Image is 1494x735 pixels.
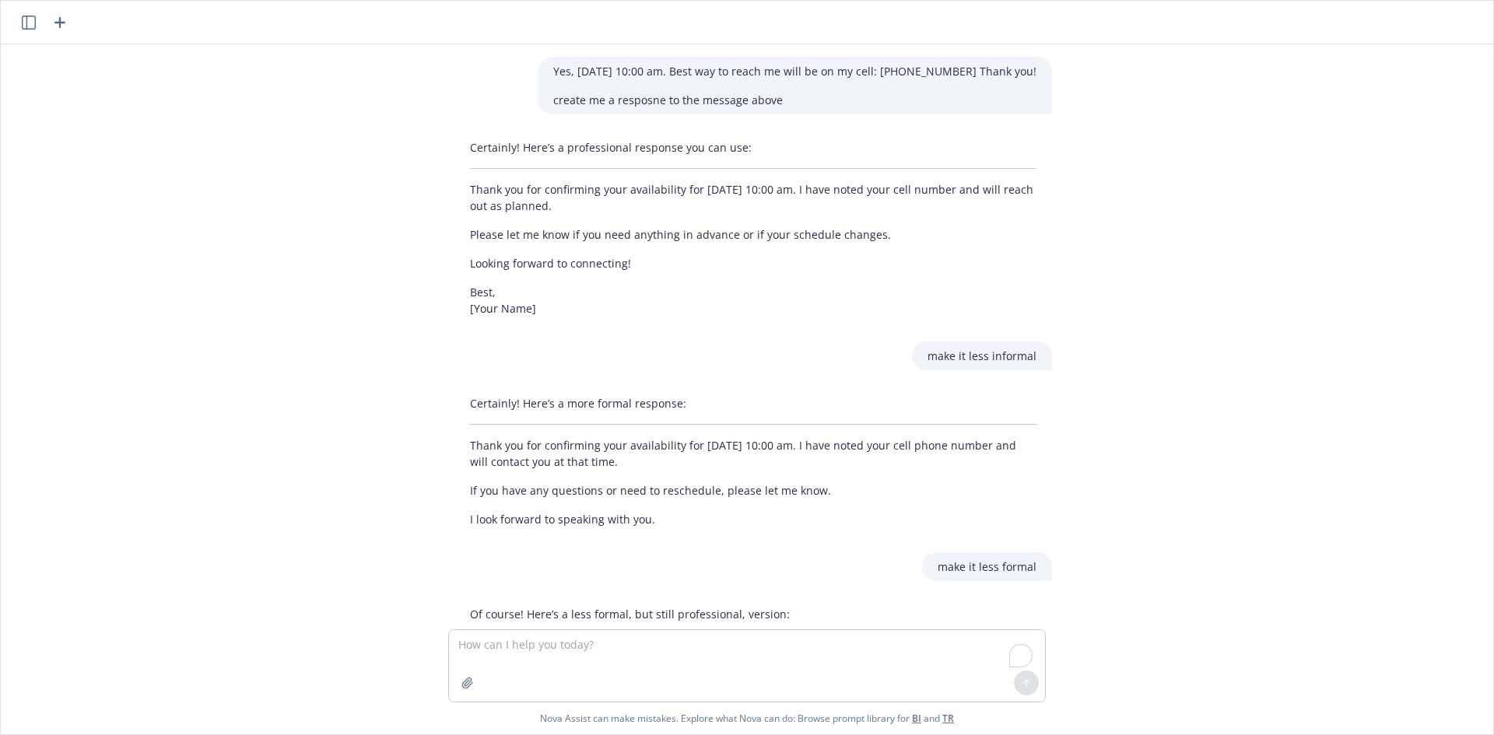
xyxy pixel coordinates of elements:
[553,63,1036,79] p: Yes, [DATE] 10:00 am. Best way to reach me will be on my cell: [PHONE_NUMBER] Thank you!
[470,284,1036,317] p: Best, [Your Name]
[470,437,1036,470] p: Thank you for confirming your availability for [DATE] 10:00 am. I have noted your cell phone numb...
[928,348,1036,364] p: make it less informal
[942,712,954,725] a: TR
[938,558,1036,575] p: make it less formal
[470,226,1036,243] p: Please let me know if you need anything in advance or if your schedule changes.
[912,712,921,725] a: BI
[540,702,954,734] span: Nova Assist can make mistakes. Explore what Nova can do: Browse prompt library for and
[470,395,1036,411] p: Certainly! Here’s a more formal response:
[470,606,1036,622] p: Of course! Here’s a less formal, but still professional, version:
[470,139,1036,156] p: Certainly! Here’s a professional response you can use:
[553,92,1036,108] p: create me a resposne to the message above
[470,511,1036,527] p: I look forward to speaking with you.
[449,630,1045,702] textarea: To enrich screen reader interactions, please activate Accessibility in Grammarly extension settings
[470,181,1036,214] p: Thank you for confirming your availability for [DATE] 10:00 am. I have noted your cell number and...
[470,255,1036,271] p: Looking forward to connecting!
[470,482,1036,499] p: If you have any questions or need to reschedule, please let me know.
